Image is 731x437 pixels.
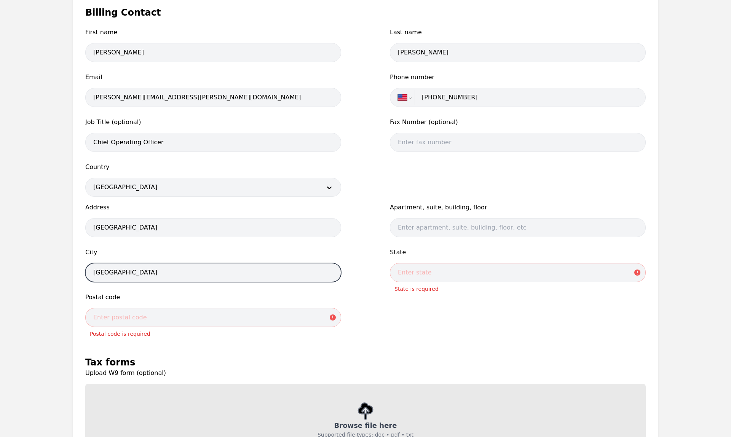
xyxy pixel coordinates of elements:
span: Apartment, suite, building, floor [390,203,646,212]
h1: Tax forms [85,356,646,368]
input: Enter email [85,88,341,107]
span: First name [85,28,341,37]
input: Enter address [85,218,341,237]
span: Email [85,73,341,82]
p: Postal code is required [90,330,341,332]
p: Upload W9 form (optional) [85,368,646,378]
input: Enter fax number [390,133,646,152]
input: Enter job title [85,133,341,152]
input: Enter state [390,263,646,282]
input: Enter city [85,263,341,282]
span: State [390,248,646,257]
span: City [85,248,341,257]
span: Job Title (optional) [85,118,341,127]
span: Last name [390,28,646,37]
input: Enter apartment, suite, building, floor, etc [390,218,646,237]
span: Postal code [85,293,341,302]
p: State is required [394,285,646,287]
h1: Browse file here [334,420,397,431]
input: Enter last name [390,43,646,62]
span: Fax Number (optional) [390,118,646,127]
input: Enter postal code [85,308,341,327]
input: Enter phone number [417,90,638,105]
span: Phone number [390,73,646,82]
span: Address [85,203,341,212]
span: Country [85,163,341,172]
input: Enter first name [85,43,341,62]
h1: Billing Contact [85,6,646,19]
